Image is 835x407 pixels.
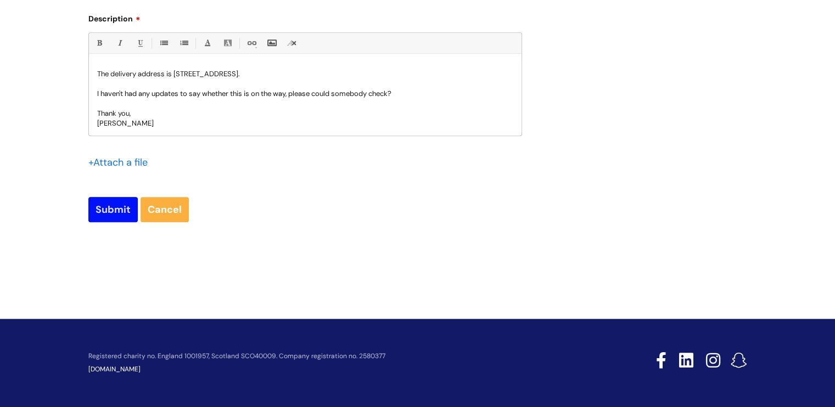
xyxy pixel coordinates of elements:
span: + [88,156,93,169]
a: 1. Ordered List (Ctrl-Shift-8) [177,36,190,50]
p: The delivery address is [STREET_ADDRESS]. [97,69,513,79]
p: I haven't had any updates to say whether this is on the way, please could somebody check? [97,89,513,99]
a: Remove formatting (Ctrl-\) [285,36,299,50]
p: Registered charity no. England 1001957, Scotland SCO40009. Company registration no. 2580377 [88,353,578,360]
p: [PERSON_NAME] [97,118,513,128]
div: Attach a file [88,154,154,171]
label: Description [88,10,522,24]
a: Underline(Ctrl-U) [133,36,147,50]
a: Back Color [221,36,234,50]
a: • Unordered List (Ctrl-Shift-7) [156,36,170,50]
a: Font Color [200,36,214,50]
a: Link [244,36,258,50]
a: Insert Image... [265,36,278,50]
a: [DOMAIN_NAME] [88,365,141,374]
input: Submit [88,197,138,222]
a: Italic (Ctrl-I) [113,36,126,50]
p: Thank you, [97,109,513,118]
a: Cancel [141,197,189,222]
a: Bold (Ctrl-B) [92,36,106,50]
